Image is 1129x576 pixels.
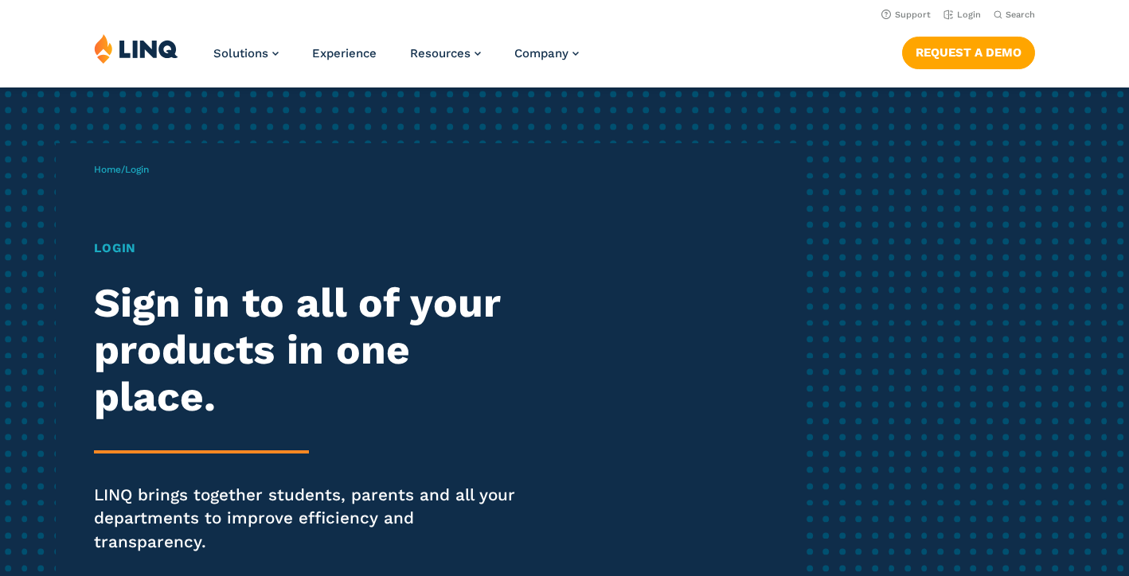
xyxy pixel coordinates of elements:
[94,484,529,555] p: LINQ brings together students, parents and all your departments to improve efficiency and transpa...
[94,239,529,258] h1: Login
[410,46,481,60] a: Resources
[312,46,377,60] a: Experience
[902,37,1035,68] a: Request a Demo
[902,33,1035,68] nav: Button Navigation
[943,10,981,20] a: Login
[213,46,268,60] span: Solutions
[125,164,149,175] span: Login
[94,164,121,175] a: Home
[94,164,149,175] span: /
[410,46,471,60] span: Resources
[881,10,931,20] a: Support
[213,33,579,86] nav: Primary Navigation
[994,9,1035,21] button: Open Search Bar
[94,279,529,420] h2: Sign in to all of your products in one place.
[514,46,568,60] span: Company
[514,46,579,60] a: Company
[94,33,178,64] img: LINQ | K‑12 Software
[213,46,279,60] a: Solutions
[1006,10,1035,20] span: Search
